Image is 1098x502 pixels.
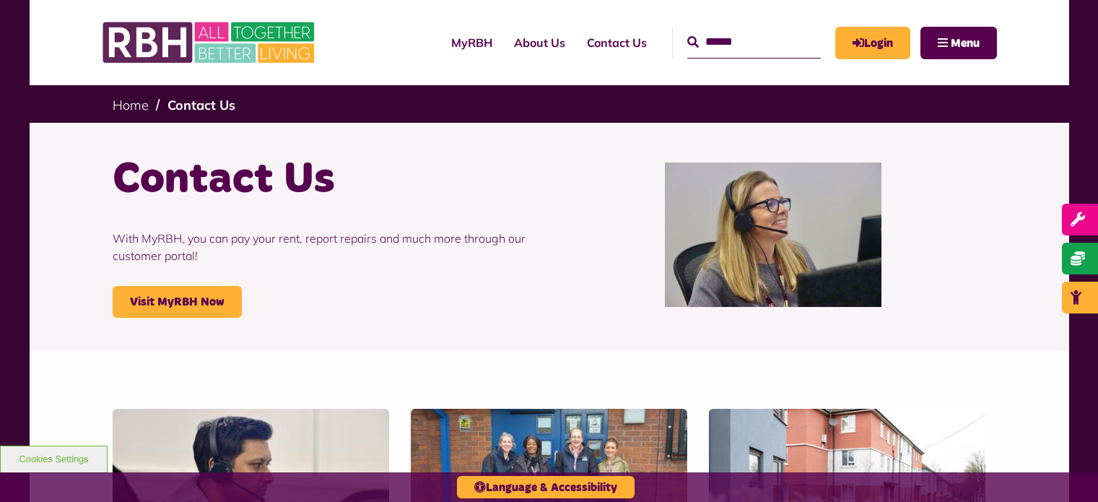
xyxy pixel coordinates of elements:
[113,208,539,286] p: With MyRBH, you can pay your rent, report repairs and much more through our customer portal!
[440,23,503,62] a: MyRBH
[503,23,576,62] a: About Us
[113,97,149,113] a: Home
[167,97,235,113] a: Contact Us
[951,38,980,49] span: Menu
[920,27,997,59] button: Navigation
[665,163,881,307] img: Contact Centre February 2024 (1)
[835,27,910,59] a: MyRBH
[457,476,635,498] button: Language & Accessibility
[113,152,539,208] h1: Contact Us
[1033,437,1098,502] iframe: Netcall Web Assistant for live chat
[576,23,658,62] a: Contact Us
[113,286,242,318] a: Visit MyRBH Now
[102,14,318,71] img: RBH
